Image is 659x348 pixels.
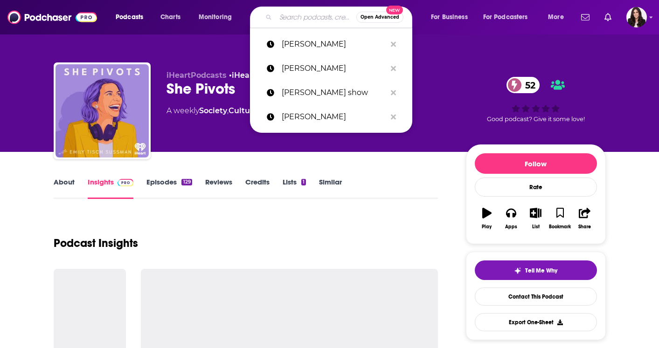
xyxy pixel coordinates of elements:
a: Show notifications dropdown [601,9,615,25]
button: Export One-Sheet [475,313,597,331]
div: 52Good podcast? Give it some love! [466,71,606,129]
button: Apps [499,202,523,235]
span: More [548,11,564,24]
button: open menu [541,10,576,25]
span: Open Advanced [361,15,399,20]
span: iHeartPodcasts [166,71,227,80]
div: Apps [505,224,517,230]
a: Credits [245,177,270,199]
img: Podchaser Pro [118,179,134,186]
span: For Business [431,11,468,24]
a: InsightsPodchaser Pro [88,177,134,199]
p: Ken Coleman [282,32,386,56]
a: iHeartRadio [232,71,278,80]
span: Logged in as RebeccaShapiro [626,7,647,27]
a: Similar [319,177,342,199]
a: Episodes129 [146,177,192,199]
img: tell me why sparkle [514,267,521,274]
img: Podchaser - Follow, Share and Rate Podcasts [7,8,97,26]
a: [PERSON_NAME] [250,56,412,81]
span: • [229,71,278,80]
span: Tell Me Why [525,267,557,274]
div: List [532,224,540,230]
a: Society [199,106,227,115]
div: 1 [301,179,306,185]
span: Monitoring [199,11,232,24]
button: Follow [475,153,597,174]
a: Reviews [205,177,232,199]
button: open menu [192,10,244,25]
span: Good podcast? Give it some love! [487,116,585,123]
span: For Podcasters [483,11,528,24]
span: 52 [516,77,540,93]
div: A weekly podcast [166,105,319,116]
a: About [54,177,75,199]
a: Culture [229,106,258,115]
button: Bookmark [548,202,572,235]
span: Podcasts [116,11,143,24]
button: Show profile menu [626,7,647,27]
button: Open AdvancedNew [356,12,403,23]
a: [PERSON_NAME] [250,32,412,56]
img: She Pivots [55,64,149,157]
button: List [523,202,548,235]
div: Search podcasts, credits, & more... [259,7,421,28]
p: Dave Ramsey [282,105,386,129]
a: Contact This Podcast [475,287,597,306]
a: [PERSON_NAME] show [250,81,412,105]
p: Dave Ramsey show [282,81,386,105]
div: 129 [181,179,192,185]
div: Rate [475,177,597,197]
span: Charts [160,11,180,24]
button: open menu [477,10,541,25]
button: Play [475,202,499,235]
a: [PERSON_NAME] [250,105,412,129]
button: tell me why sparkleTell Me Why [475,260,597,280]
img: User Profile [626,7,647,27]
h1: Podcast Insights [54,236,138,250]
button: open menu [109,10,155,25]
a: 52 [506,77,540,93]
a: Show notifications dropdown [577,9,593,25]
span: New [386,6,403,14]
button: open menu [424,10,479,25]
div: Bookmark [549,224,571,230]
p: John Delony [282,56,386,81]
div: Share [578,224,591,230]
span: , [227,106,229,115]
a: Lists1 [283,177,306,199]
input: Search podcasts, credits, & more... [276,10,356,25]
button: Share [572,202,597,235]
a: Charts [154,10,186,25]
div: Play [482,224,492,230]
